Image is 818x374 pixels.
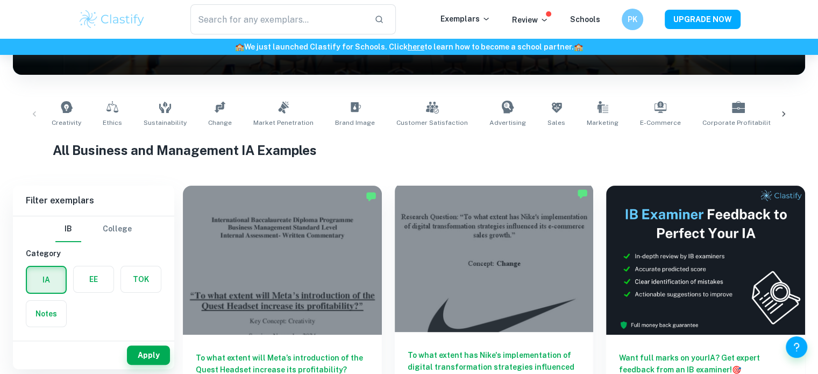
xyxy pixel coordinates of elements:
h6: We just launched Clastify for Schools. Click to learn how to become a school partner. [2,41,816,53]
button: EE [74,266,113,292]
button: Notes [26,301,66,327]
span: Sustainability [144,118,187,128]
button: Apply [127,345,170,365]
button: IB [55,216,81,242]
div: Filter type choice [55,216,132,242]
img: Marked [577,188,588,199]
span: 🏫 [235,43,244,51]
span: Corporate Profitability [702,118,774,128]
button: IA [27,267,66,293]
img: Marked [366,191,376,202]
span: 🏫 [574,43,583,51]
img: Thumbnail [606,186,805,335]
span: Marketing [587,118,618,128]
span: Change [208,118,232,128]
button: Help and Feedback [786,336,807,358]
p: Review [512,14,549,26]
a: here [408,43,424,51]
span: Advertising [489,118,526,128]
span: E-commerce [640,118,681,128]
input: Search for any exemplars... [190,4,366,34]
span: Ethics [103,118,122,128]
h6: Filter exemplars [13,186,174,216]
span: Creativity [52,118,81,128]
img: Clastify logo [78,9,146,30]
button: PK [622,9,643,30]
button: College [103,216,132,242]
h6: Category [26,248,161,259]
span: Brand Image [335,118,375,128]
button: TOK [121,266,161,292]
span: Sales [547,118,565,128]
h6: PK [626,13,638,25]
a: Schools [570,15,600,24]
p: Exemplars [440,13,490,25]
h1: All Business and Management IA Examples [53,140,766,160]
span: 🎯 [732,365,741,374]
span: Market Penetration [253,118,314,128]
span: Customer Satisfaction [396,118,468,128]
button: UPGRADE NOW [665,10,741,29]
